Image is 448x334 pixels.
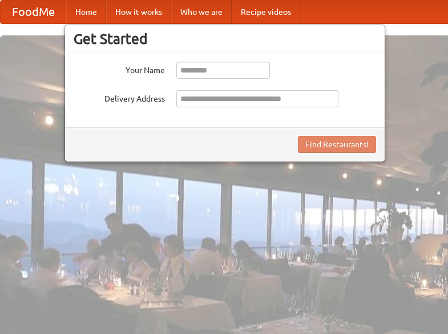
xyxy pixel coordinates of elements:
[74,30,376,47] h3: Get Started
[1,1,66,23] a: FoodMe
[74,90,165,104] label: Delivery Address
[232,1,300,23] a: Recipe videos
[298,136,376,153] button: Find Restaurants!
[74,62,165,76] label: Your Name
[106,1,171,23] a: How it works
[66,1,106,23] a: Home
[171,1,232,23] a: Who we are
